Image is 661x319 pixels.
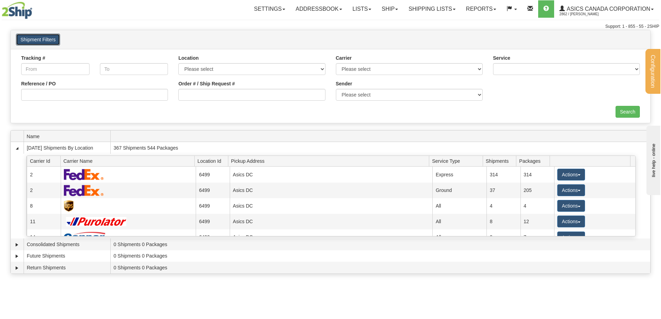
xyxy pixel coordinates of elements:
td: 6499 [196,214,229,229]
span: Location Id [197,156,228,166]
span: ASICS CANADA CORPORATION [565,6,650,12]
input: From [21,63,90,75]
label: Order # / Ship Request # [178,80,235,87]
img: Canpar [64,232,105,243]
td: Asics DC [230,214,433,229]
td: 8 [486,214,520,229]
td: 12 [520,214,554,229]
td: Express [432,167,486,182]
a: ASICS CANADA CORPORATION 2862 / [PERSON_NAME] [554,0,659,18]
td: 205 [520,183,554,198]
img: FedEx [64,185,104,196]
label: Sender [336,80,352,87]
td: 6499 [196,198,229,214]
label: Reference / PO [21,80,56,87]
td: 314 [486,167,520,182]
td: 0 Shipments 0 Packages [110,250,650,262]
td: [DATE] Shipments By Location [24,142,110,154]
a: Lists [347,0,376,18]
a: Settings [249,0,290,18]
td: 2 [27,167,60,182]
button: Actions [557,184,585,196]
span: 2862 / [PERSON_NAME] [559,11,611,18]
a: Expand [14,241,20,248]
button: Actions [557,200,585,212]
td: 11 [27,214,60,229]
td: 6499 [196,167,229,182]
td: Asics DC [230,183,433,198]
img: Purolator [64,217,129,226]
td: Consolidated Shipments [24,238,110,250]
td: 314 [520,167,554,182]
td: Asics DC [230,229,433,245]
input: Search [616,106,640,118]
input: To [100,63,168,75]
td: Return Shipments [24,262,110,274]
td: All [432,198,486,214]
td: 367 Shipments 544 Packages [110,142,650,154]
iframe: chat widget [645,124,660,195]
span: Pickup Address [231,156,429,166]
td: Ground [432,183,486,198]
a: Expand [14,265,20,271]
label: Service [493,54,510,61]
td: 2 [27,183,60,198]
td: 0 Shipments 0 Packages [110,238,650,250]
div: Support: 1 - 855 - 55 - 2SHIP [2,24,659,30]
button: Actions [557,169,585,181]
label: Carrier [336,54,352,61]
span: Name [27,131,110,142]
td: 2 [486,229,520,245]
td: Asics DC [230,167,433,182]
td: 14 [27,229,60,245]
td: All [432,214,486,229]
a: Collapse [14,145,20,152]
td: Asics DC [230,198,433,214]
div: live help - online [5,6,64,11]
td: 4 [520,198,554,214]
label: Location [178,54,198,61]
a: Addressbook [290,0,347,18]
td: 6499 [196,229,229,245]
label: Tracking # [21,54,45,61]
button: Configuration [645,49,660,94]
td: 4 [486,198,520,214]
a: Ship [376,0,403,18]
td: Future Shipments [24,250,110,262]
span: Service Type [432,156,483,166]
img: UPS [64,200,74,212]
td: 37 [486,183,520,198]
img: FedEx [64,169,104,180]
a: Expand [14,253,20,260]
a: Reports [461,0,501,18]
button: Actions [557,232,585,243]
span: Carrier Id [30,156,60,166]
td: 6499 [196,183,229,198]
td: 8 [27,198,60,214]
a: Shipping lists [403,0,460,18]
td: All [432,229,486,245]
img: logo2862.jpg [2,2,32,19]
button: Shipment Filters [16,34,60,45]
span: Packages [519,156,550,166]
td: 7 [520,229,554,245]
td: 0 Shipments 0 Packages [110,262,650,274]
span: Carrier Name [63,156,195,166]
span: Shipments [486,156,516,166]
button: Actions [557,216,585,227]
